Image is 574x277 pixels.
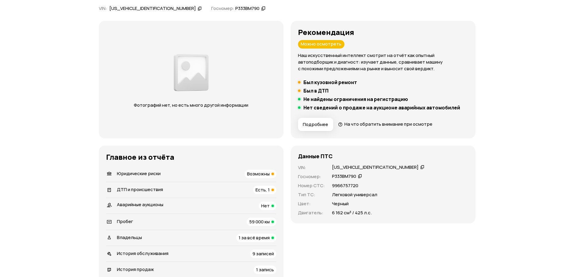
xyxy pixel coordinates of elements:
span: 1 запись [256,266,274,273]
p: Легковой универсал [332,191,377,198]
p: Двигатель : [298,209,325,216]
p: Тип ТС : [298,191,325,198]
span: 9 записей [252,250,274,257]
span: VIN : [99,5,107,11]
h5: Нет сведений о продаже на аукционе аварийных автомобилей [303,105,460,111]
p: 9966757720 [332,182,358,189]
span: Юридические риски [117,170,161,177]
span: Пробег [117,218,133,225]
p: VIN : [298,164,325,171]
button: Подробнее [298,118,333,131]
span: На что обратить внимание при осмотре [344,121,432,127]
div: [US_VEHICLE_IDENTIFICATION_NUMBER] [332,164,419,171]
span: 59 000 км [249,219,270,225]
p: Черный [332,200,349,207]
span: Госномер: [211,5,234,11]
div: [US_VEHICLE_IDENTIFICATION_NUMBER] [109,5,196,12]
p: Наш искусственный интеллект смотрит на отчёт как опытный автоподборщик и диагност: изучает данные... [298,52,468,72]
span: Аварийные аукционы [117,201,163,208]
span: Возможны [247,171,270,177]
h5: Не найдены ограничения на регистрацию [303,96,408,102]
span: История продаж [117,266,154,272]
h5: Был кузовной ремонт [303,79,357,85]
div: Можно осмотреть [298,40,344,49]
span: Владельцы [117,234,142,241]
span: История обслуживания [117,250,168,257]
h3: Рекомендация [298,28,468,36]
span: Нет [261,203,270,209]
img: d89e54fb62fcf1f0.png [172,51,210,95]
div: Р333ВМ790 [332,173,356,180]
p: Госномер : [298,173,325,180]
span: Есть, 1 [256,187,270,193]
span: ДТП и происшествия [117,186,163,193]
a: На что обратить внимание при осмотре [338,121,433,127]
p: Цвет : [298,200,325,207]
h3: Главное из отчёта [106,153,276,161]
p: Фотографий нет, но есть много другой информации [128,102,254,109]
span: 1 за всё время [239,235,270,241]
div: Р333ВМ790 [235,5,259,12]
p: Номер СТС : [298,182,325,189]
span: Подробнее [303,121,328,127]
h5: Был в ДТП [303,88,328,94]
h4: Данные ПТС [298,153,333,159]
p: 6 162 см³ / 425 л.с. [332,209,372,216]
